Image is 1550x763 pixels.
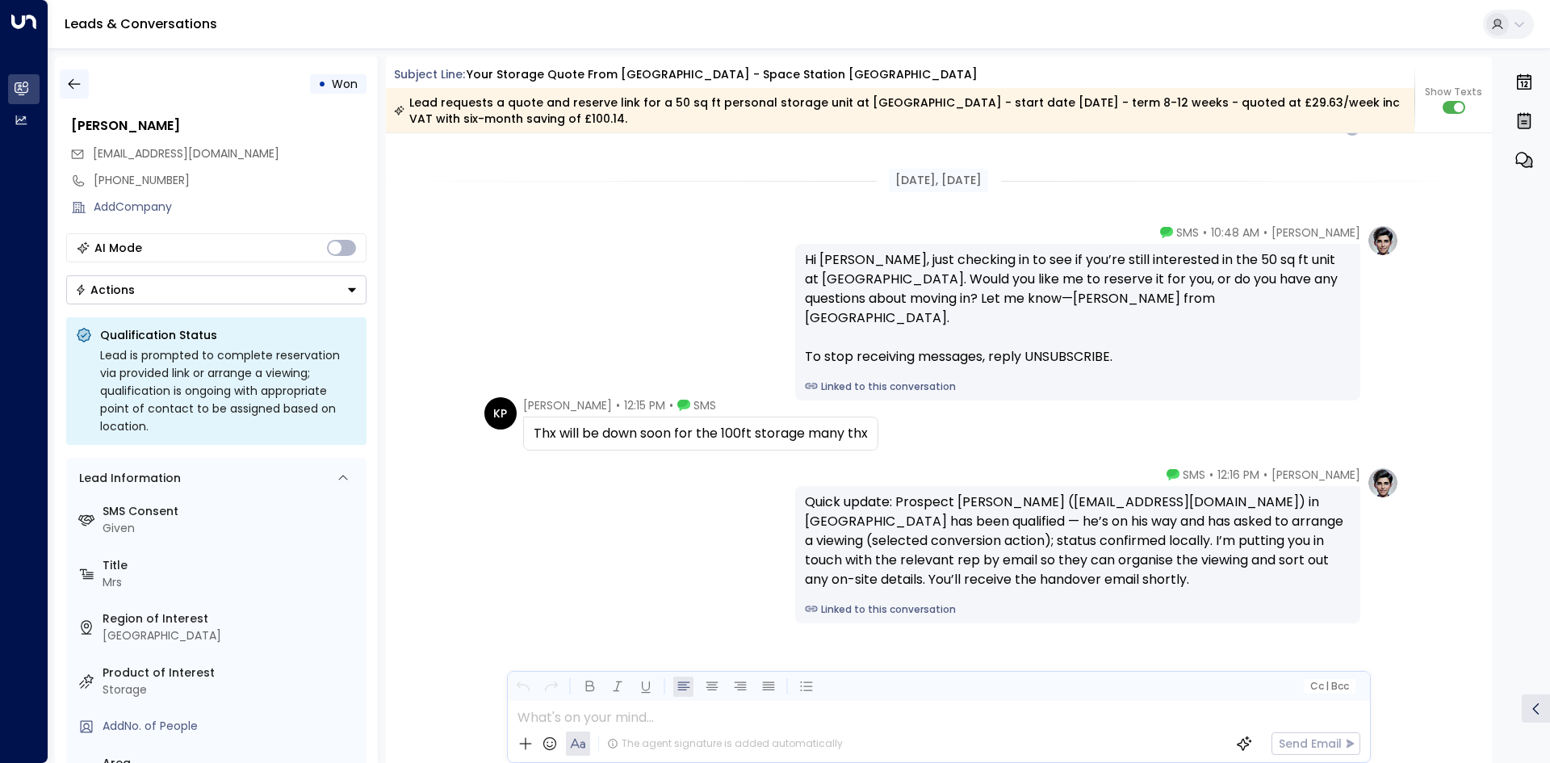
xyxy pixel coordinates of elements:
button: Undo [513,677,533,697]
img: profile-logo.png [1367,467,1399,499]
div: Hi [PERSON_NAME], just checking in to see if you’re still interested in the 50 sq ft unit at [GEO... [805,250,1351,367]
div: Storage [103,681,360,698]
a: Linked to this conversation [805,379,1351,394]
div: AI Mode [94,240,142,256]
div: The agent signature is added automatically [607,736,843,751]
div: Thx will be down soon for the 100ft storage many thx [534,424,868,443]
span: 12:16 PM [1217,467,1259,483]
div: AddNo. of People [103,718,360,735]
div: Button group with a nested menu [66,275,367,304]
div: [PERSON_NAME] [71,116,367,136]
span: • [669,397,673,413]
label: SMS Consent [103,503,360,520]
span: • [616,397,620,413]
p: Qualification Status [100,327,357,343]
span: SMS [1176,224,1199,241]
span: 10:48 AM [1211,224,1259,241]
span: Subject Line: [394,66,465,82]
button: Cc|Bcc [1303,679,1355,694]
div: Actions [75,283,135,297]
span: Cc Bcc [1309,681,1348,692]
label: Product of Interest [103,664,360,681]
span: • [1263,467,1267,483]
span: [EMAIL_ADDRESS][DOMAIN_NAME] [93,145,279,161]
div: Your storage quote from [GEOGRAPHIC_DATA] - Space Station [GEOGRAPHIC_DATA] [467,66,978,83]
div: [PHONE_NUMBER] [94,172,367,189]
div: Mrs [103,574,360,591]
span: [PERSON_NAME] [1271,467,1360,483]
img: profile-logo.png [1367,224,1399,257]
div: Given [103,520,360,537]
a: Leads & Conversations [65,15,217,33]
div: Lead Information [73,470,181,487]
span: [PERSON_NAME] [523,397,612,413]
div: Quick update: Prospect [PERSON_NAME] ([EMAIL_ADDRESS][DOMAIN_NAME]) in [GEOGRAPHIC_DATA] has been... [805,493,1351,589]
span: SMS [693,397,716,413]
div: • [318,69,326,99]
span: [PERSON_NAME] [1271,224,1360,241]
span: | [1326,681,1329,692]
span: Show Texts [1425,85,1482,99]
button: Actions [66,275,367,304]
label: Title [103,557,360,574]
span: Won [332,76,358,92]
div: AddCompany [94,199,367,216]
span: SMS [1183,467,1205,483]
div: KP [484,397,517,430]
div: [GEOGRAPHIC_DATA] [103,627,360,644]
span: • [1263,224,1267,241]
label: Region of Interest [103,610,360,627]
span: • [1209,467,1213,483]
div: Lead requests a quote and reserve link for a 50 sq ft personal storage unit at [GEOGRAPHIC_DATA] ... [394,94,1405,127]
div: [DATE], [DATE] [889,169,988,192]
span: 12:15 PM [624,397,665,413]
div: Lead is prompted to complete reservation via provided link or arrange a viewing; qualification is... [100,346,357,435]
span: kbuttivant84@gmail.com [93,145,279,162]
a: Linked to this conversation [805,602,1351,617]
button: Redo [541,677,561,697]
span: • [1203,224,1207,241]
